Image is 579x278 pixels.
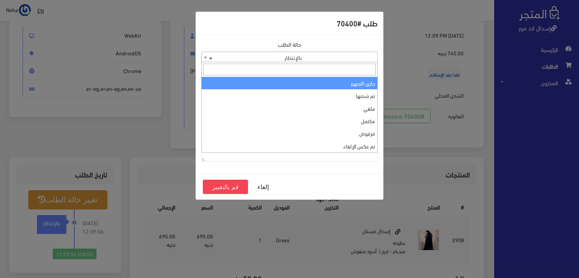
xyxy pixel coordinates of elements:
li: جاري التجهيز [202,77,377,89]
span: بالإنتظار [201,52,378,62]
span: بالإنتظار [202,52,377,63]
li: ملغي [202,102,377,115]
span: × [209,52,212,63]
iframe: Drift Widget Chat Controller [9,226,38,255]
li: تم عكس الإلغاء [202,140,377,152]
h5: طلب #70400 [337,17,378,29]
button: إلغاء [248,180,278,194]
li: تم شحنها [202,89,377,102]
label: حالة الطلب [278,40,301,49]
li: مرفوض [202,127,377,139]
button: قم بالتغيير [203,180,248,194]
li: مكتمل [202,115,377,127]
